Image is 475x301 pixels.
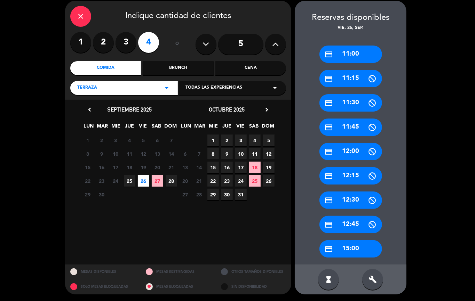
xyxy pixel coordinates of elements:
span: JUE [221,122,233,133]
i: credit_card [325,196,333,205]
span: 21 [166,162,177,173]
span: 7 [166,135,177,146]
span: 11 [124,148,135,160]
div: MESAS BLOQUEADAS [141,279,216,294]
span: 20 [180,175,191,187]
span: MAR [97,122,108,133]
label: 2 [93,32,114,53]
span: MIE [208,122,219,133]
div: Comida [70,61,141,75]
i: credit_card [325,99,333,107]
div: 11:45 [319,119,382,136]
span: 31 [235,189,247,200]
span: octubre 2025 [209,106,245,113]
div: Indique cantidad de clientes [70,6,286,27]
div: 11:00 [319,46,382,63]
span: 30 [96,189,108,200]
span: 14 [193,162,205,173]
div: SIN DISPONIBILIDAD [216,279,291,294]
span: 24 [235,175,247,187]
span: 29 [82,189,94,200]
div: 12:45 [319,216,382,233]
span: 29 [207,189,219,200]
span: JUE [124,122,135,133]
span: MIE [110,122,122,133]
div: Cena [215,61,286,75]
span: 8 [82,148,94,160]
div: ó [166,32,189,56]
span: 6 [180,148,191,160]
span: 30 [221,189,233,200]
span: SAB [151,122,163,133]
span: 28 [166,175,177,187]
span: 15 [82,162,94,173]
span: 20 [152,162,163,173]
div: OTROS TAMAÑOS DIPONIBLES [216,265,291,279]
div: vie. 26, sep. [295,25,406,32]
span: DOM [262,122,274,133]
span: 14 [166,148,177,160]
span: 11 [249,148,261,160]
span: 2 [221,135,233,146]
span: 27 [180,189,191,200]
div: SOLO MESAS BLOQUEADAS [65,279,141,294]
span: 10 [110,148,121,160]
span: 16 [96,162,108,173]
span: 13 [180,162,191,173]
span: septiembre 2025 [107,106,152,113]
span: 25 [249,175,261,187]
span: 19 [263,162,275,173]
span: LUN [83,122,95,133]
span: MAR [194,122,206,133]
div: Brunch [143,61,213,75]
i: arrow_drop_down [163,84,171,92]
i: credit_card [325,74,333,83]
span: 23 [221,175,233,187]
div: 12:15 [319,167,382,185]
i: chevron_left [86,106,93,113]
span: 12 [263,148,275,160]
div: Reservas disponibles [295,11,406,25]
span: DOM [165,122,176,133]
div: 11:15 [319,70,382,87]
div: 12:00 [319,143,382,160]
i: credit_card [325,220,333,229]
i: hourglass_full [324,275,333,284]
div: 11:30 [319,94,382,112]
label: 3 [116,32,136,53]
span: LUN [181,122,192,133]
span: 26 [263,175,275,187]
span: 4 [124,135,135,146]
i: credit_card [325,147,333,156]
span: Terraza [77,84,97,91]
span: 19 [138,162,149,173]
span: 6 [152,135,163,146]
span: 1 [82,135,94,146]
span: 23 [96,175,108,187]
span: 3 [110,135,121,146]
span: 22 [82,175,94,187]
span: 28 [193,189,205,200]
span: 15 [207,162,219,173]
span: 25 [124,175,135,187]
span: 9 [221,148,233,160]
span: 17 [235,162,247,173]
i: build [369,275,377,284]
div: 15:00 [319,240,382,258]
i: credit_card [325,245,333,253]
span: 1 [207,135,219,146]
span: 8 [207,148,219,160]
span: 5 [263,135,275,146]
i: chevron_right [263,106,270,113]
label: 4 [138,32,159,53]
span: 26 [138,175,149,187]
span: 12 [138,148,149,160]
span: SAB [248,122,260,133]
i: credit_card [325,123,333,132]
i: arrow_drop_down [271,84,279,92]
span: 21 [193,175,205,187]
i: credit_card [325,172,333,180]
span: 24 [110,175,121,187]
span: VIE [235,122,246,133]
label: 1 [70,32,91,53]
